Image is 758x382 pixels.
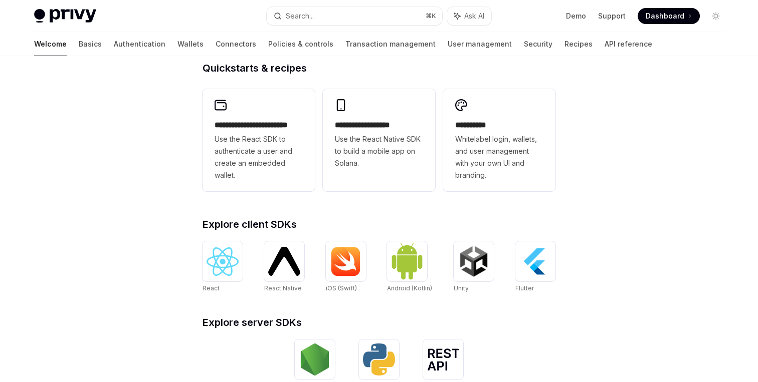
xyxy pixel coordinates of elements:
a: Dashboard [638,8,700,24]
img: NodeJS [299,343,331,375]
a: API reference [605,32,652,56]
span: React [203,284,220,292]
a: User management [448,32,512,56]
img: Python [363,343,395,375]
img: Unity [458,245,490,277]
span: Use the React Native SDK to build a mobile app on Solana. [335,133,423,169]
img: Flutter [519,245,551,277]
a: Security [524,32,552,56]
a: Demo [566,11,586,21]
span: Explore server SDKs [203,317,302,327]
a: Policies & controls [268,32,333,56]
a: Connectors [216,32,256,56]
a: UnityUnity [454,241,494,293]
span: Explore client SDKs [203,219,297,229]
span: Use the React SDK to authenticate a user and create an embedded wallet. [215,133,303,181]
span: React Native [264,284,302,292]
a: iOS (Swift)iOS (Swift) [326,241,366,293]
a: ReactReact [203,241,243,293]
a: Recipes [564,32,593,56]
img: React [207,247,239,276]
a: Android (Kotlin)Android (Kotlin) [387,241,432,293]
a: Transaction management [345,32,436,56]
a: Authentication [114,32,165,56]
a: Basics [79,32,102,56]
img: light logo [34,9,96,23]
span: Dashboard [646,11,684,21]
button: Search...⌘K [267,7,442,25]
span: iOS (Swift) [326,284,357,292]
span: Flutter [515,284,534,292]
img: React Native [268,247,300,275]
div: Search... [286,10,314,22]
img: iOS (Swift) [330,246,362,276]
span: Unity [454,284,469,292]
a: React NativeReact Native [264,241,304,293]
img: REST API [427,348,459,370]
a: Wallets [177,32,204,56]
span: Ask AI [464,11,484,21]
span: ⌘ K [426,12,436,20]
a: **** *****Whitelabel login, wallets, and user management with your own UI and branding. [443,89,555,191]
span: Android (Kotlin) [387,284,432,292]
span: Whitelabel login, wallets, and user management with your own UI and branding. [455,133,543,181]
a: Welcome [34,32,67,56]
a: Support [598,11,626,21]
a: **** **** **** ***Use the React Native SDK to build a mobile app on Solana. [323,89,435,191]
span: Quickstarts & recipes [203,63,307,73]
button: Ask AI [447,7,491,25]
img: Android (Kotlin) [391,242,423,280]
a: FlutterFlutter [515,241,555,293]
button: Toggle dark mode [708,8,724,24]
